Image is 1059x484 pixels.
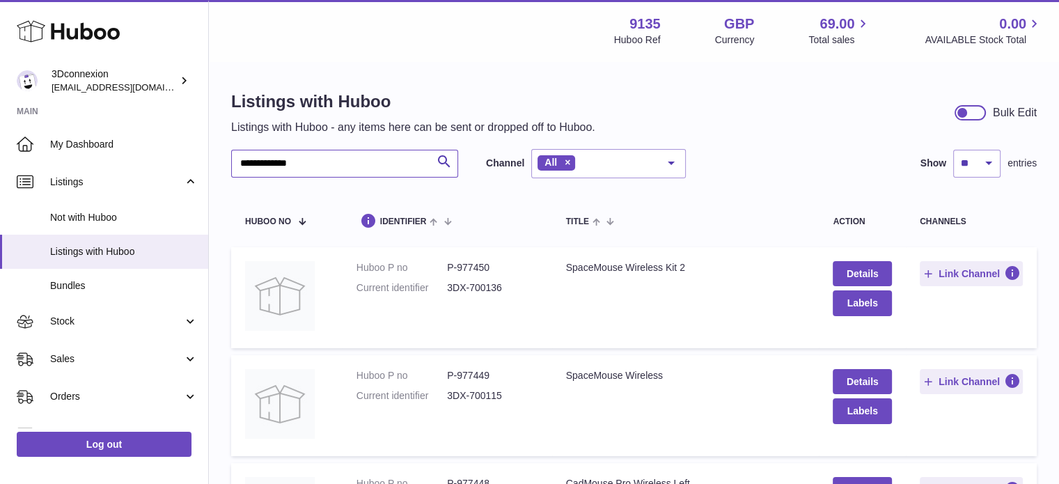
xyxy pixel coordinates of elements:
span: Bundles [50,279,198,292]
span: Not with Huboo [50,211,198,224]
dt: Huboo P no [356,261,447,274]
button: Link Channel [920,369,1023,394]
p: Listings with Huboo - any items here can be sent or dropped off to Huboo. [231,120,595,135]
dd: 3DX-700136 [447,281,538,295]
dt: Current identifier [356,389,447,403]
a: 0.00 AVAILABLE Stock Total [925,15,1042,47]
div: SpaceMouse Wireless Kit 2 [566,261,806,274]
img: SpaceMouse Wireless Kit 2 [245,261,315,331]
div: Bulk Edit [993,105,1037,120]
div: Currency [715,33,755,47]
span: Listings [50,175,183,189]
strong: GBP [724,15,754,33]
span: identifier [380,217,427,226]
a: 69.00 Total sales [808,15,870,47]
span: Stock [50,315,183,328]
span: Link Channel [939,375,1000,388]
img: SpaceMouse Wireless [245,369,315,439]
span: Sales [50,352,183,366]
span: title [566,217,589,226]
div: action [833,217,891,226]
button: Link Channel [920,261,1023,286]
span: Total sales [808,33,870,47]
span: AVAILABLE Stock Total [925,33,1042,47]
span: [EMAIL_ADDRESS][DOMAIN_NAME] [52,81,205,93]
dt: Current identifier [356,281,447,295]
span: Usage [50,428,198,441]
span: My Dashboard [50,138,198,151]
dd: P-977450 [447,261,538,274]
button: Labels [833,290,891,315]
div: 3Dconnexion [52,68,177,94]
img: internalAdmin-9135@internal.huboo.com [17,70,38,91]
a: Log out [17,432,191,457]
a: Details [833,261,891,286]
div: SpaceMouse Wireless [566,369,806,382]
span: 0.00 [999,15,1026,33]
a: Details [833,369,891,394]
label: Show [920,157,946,170]
span: Orders [50,390,183,403]
strong: 9135 [629,15,661,33]
span: Listings with Huboo [50,245,198,258]
label: Channel [486,157,524,170]
h1: Listings with Huboo [231,91,595,113]
span: Huboo no [245,217,291,226]
span: 69.00 [819,15,854,33]
span: All [544,157,557,168]
div: Huboo Ref [614,33,661,47]
dd: 3DX-700115 [447,389,538,403]
span: entries [1007,157,1037,170]
dd: P-977449 [447,369,538,382]
div: channels [920,217,1023,226]
button: Labels [833,398,891,423]
span: Link Channel [939,267,1000,280]
dt: Huboo P no [356,369,447,382]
